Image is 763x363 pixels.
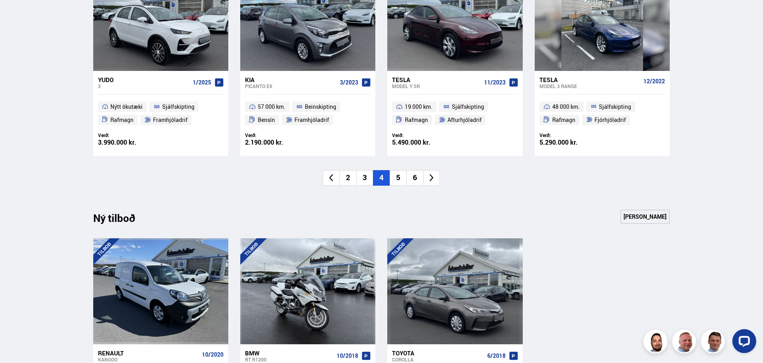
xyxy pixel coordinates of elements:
[356,170,373,186] li: 3
[110,115,133,125] span: Rafmagn
[392,76,481,83] div: Tesla
[387,71,522,156] a: Tesla Model Y SR 11/2023 19 000 km. Sjálfskipting Rafmagn Afturhjóladrif Verð: 5.490.000 kr.
[98,357,199,362] div: Kangoo
[110,102,143,112] span: Nýtt ökutæki
[390,170,406,186] li: 5
[487,353,506,359] span: 6/2018
[539,83,640,89] div: Model 3 RANGE
[539,76,640,83] div: Tesla
[294,115,329,125] span: Framhjóladrif
[594,115,626,125] span: Fjórhjóladrif
[93,212,149,229] div: Ný tilboð
[339,170,356,186] li: 2
[452,102,484,112] span: Sjálfskipting
[539,132,602,138] div: Verð:
[258,102,285,112] span: 57 000 km.
[702,331,726,355] img: FbJEzSuNWCJXmdc-.webp
[245,139,308,146] div: 2.190.000 kr.
[93,71,228,156] a: YUDO 3 1/2025 Nýtt ökutæki Sjálfskipting Rafmagn Framhjóladrif Verð: 3.990.000 kr.
[202,351,224,358] span: 10/2020
[620,210,670,224] a: [PERSON_NAME]
[645,331,669,355] img: nhp88E3Fdnt1Opn2.png
[643,78,665,84] span: 12/2022
[258,115,275,125] span: Bensín
[599,102,631,112] span: Sjálfskipting
[406,170,423,186] li: 6
[392,83,481,89] div: Model Y SR
[337,353,358,359] span: 10/2018
[535,71,670,156] a: Tesla Model 3 RANGE 12/2022 48 000 km. Sjálfskipting Rafmagn Fjórhjóladrif Verð: 5.290.000 kr.
[245,132,308,138] div: Verð:
[673,331,697,355] img: siFngHWaQ9KaOqBr.png
[245,349,333,357] div: BMW
[98,132,161,138] div: Verð:
[484,79,506,86] span: 11/2023
[552,102,580,112] span: 48 000 km.
[98,83,190,89] div: 3
[373,170,390,186] li: 4
[405,102,432,112] span: 19 000 km.
[245,83,337,89] div: Picanto EX
[405,115,428,125] span: Rafmagn
[539,139,602,146] div: 5.290.000 kr.
[245,357,333,362] div: RT R1200
[392,349,484,357] div: Toyota
[340,79,358,86] span: 3/2023
[552,115,575,125] span: Rafmagn
[98,76,190,83] div: YUDO
[392,139,455,146] div: 5.490.000 kr.
[240,71,375,156] a: Kia Picanto EX 3/2023 57 000 km. Beinskipting Bensín Framhjóladrif Verð: 2.190.000 kr.
[162,102,194,112] span: Sjálfskipting
[392,357,484,362] div: Corolla
[245,76,337,83] div: Kia
[98,349,199,357] div: Renault
[726,326,759,359] iframe: LiveChat chat widget
[153,115,188,125] span: Framhjóladrif
[193,79,211,86] span: 1/2025
[98,139,161,146] div: 3.990.000 kr.
[447,115,482,125] span: Afturhjóladrif
[392,132,455,138] div: Verð:
[305,102,336,112] span: Beinskipting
